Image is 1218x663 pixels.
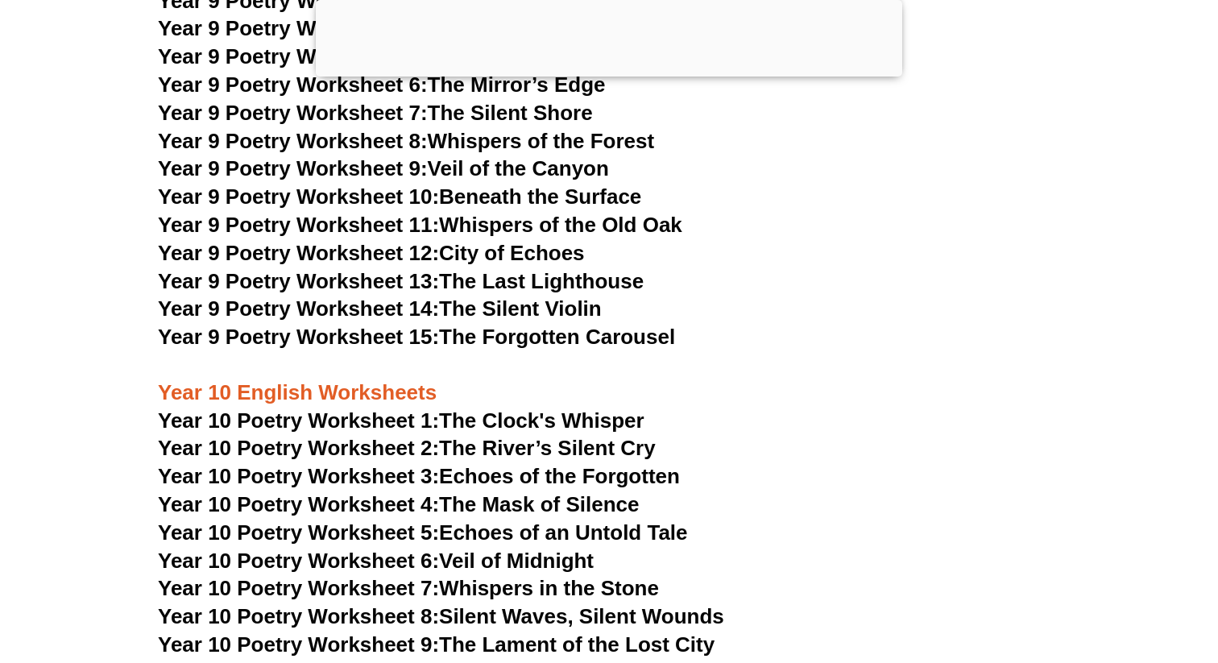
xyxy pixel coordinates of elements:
[158,408,439,433] span: Year 10 Poetry Worksheet 1:
[158,576,439,600] span: Year 10 Poetry Worksheet 7:
[158,464,680,488] a: Year 10 Poetry Worksheet 3:Echoes of the Forgotten
[158,129,654,153] a: Year 9 Poetry Worksheet 8:Whispers of the Forest
[158,436,656,460] a: Year 10 Poetry Worksheet 2:The River’s Silent Cry
[158,156,428,180] span: Year 9 Poetry Worksheet 9:
[158,549,594,573] a: Year 10 Poetry Worksheet 6:Veil of Midnight
[158,352,1060,407] h3: Year 10 English Worksheets
[158,464,439,488] span: Year 10 Poetry Worksheet 3:
[158,269,439,293] span: Year 9 Poetry Worksheet 13:
[158,296,602,321] a: Year 9 Poetry Worksheet 14:The Silent Violin
[158,604,724,628] a: Year 10 Poetry Worksheet 8:Silent Waves, Silent Wounds
[158,408,644,433] a: Year 10 Poetry Worksheet 1:The Clock's Whisper
[158,325,439,349] span: Year 9 Poetry Worksheet 15:
[158,184,641,209] a: Year 9 Poetry Worksheet 10:Beneath the Surface
[158,241,585,265] a: Year 9 Poetry Worksheet 12:City of Echoes
[158,241,439,265] span: Year 9 Poetry Worksheet 12:
[158,156,609,180] a: Year 9 Poetry Worksheet 9:Veil of the Canyon
[158,576,659,600] a: Year 10 Poetry Worksheet 7:Whispers in the Stone
[942,481,1218,663] iframe: Chat Widget
[158,492,639,516] a: Year 10 Poetry Worksheet 4:The Mask of Silence
[158,549,439,573] span: Year 10 Poetry Worksheet 6:
[158,16,428,40] span: Year 9 Poetry Worksheet 4:
[158,213,682,237] a: Year 9 Poetry Worksheet 11:Whispers of the Old Oak
[158,604,439,628] span: Year 10 Poetry Worksheet 8:
[158,101,428,125] span: Year 9 Poetry Worksheet 7:
[158,492,439,516] span: Year 10 Poetry Worksheet 4:
[158,632,715,657] a: Year 10 Poetry Worksheet 9:The Lament of the Lost City
[158,73,606,97] a: Year 9 Poetry Worksheet 6:The Mirror’s Edge
[158,436,439,460] span: Year 10 Poetry Worksheet 2:
[158,44,428,68] span: Year 9 Poetry Worksheet 5:
[158,101,593,125] a: Year 9 Poetry Worksheet 7:The Silent Shore
[158,632,439,657] span: Year 10 Poetry Worksheet 9:
[158,325,675,349] a: Year 9 Poetry Worksheet 15:The Forgotten Carousel
[158,16,628,40] a: Year 9 Poetry Worksheet 4:Whispers of the Sea
[158,213,439,237] span: Year 9 Poetry Worksheet 11:
[158,296,439,321] span: Year 9 Poetry Worksheet 14:
[158,129,428,153] span: Year 9 Poetry Worksheet 8:
[158,520,688,545] a: Year 10 Poetry Worksheet 5:Echoes of an Untold Tale
[158,44,614,68] a: Year 9 Poetry Worksheet 5:The Midnight Train
[158,520,439,545] span: Year 10 Poetry Worksheet 5:
[158,269,644,293] a: Year 9 Poetry Worksheet 13:The Last Lighthouse
[158,184,439,209] span: Year 9 Poetry Worksheet 10:
[158,73,428,97] span: Year 9 Poetry Worksheet 6:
